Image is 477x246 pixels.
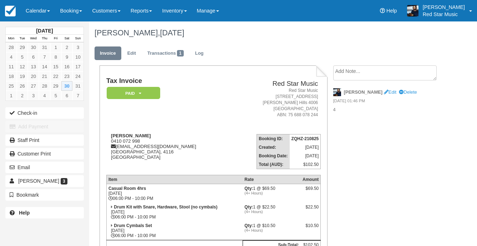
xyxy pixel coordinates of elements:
a: Customer Print [5,148,84,159]
a: 5 [17,52,28,62]
a: 14 [39,62,50,72]
strong: Qty [244,186,253,191]
a: [PERSON_NAME] 3 [5,175,84,187]
a: 2 [17,91,28,100]
td: 1 @ $69.50 [243,184,301,203]
a: Paid [106,87,158,100]
h1: Tax Invoice [106,77,232,85]
strong: Qty [244,205,253,210]
em: (4+ Hours) [244,210,299,214]
a: 1 [50,43,61,52]
a: Invoice [95,46,121,60]
p: [PERSON_NAME] [423,4,465,11]
th: Total (AUD): [257,160,290,169]
a: 19 [17,72,28,81]
b: Help [19,210,30,216]
a: 18 [6,72,17,81]
h1: [PERSON_NAME], [95,29,442,37]
th: Tue [17,35,28,43]
span: 1 [177,50,184,56]
strong: [PERSON_NAME] [344,89,383,95]
strong: Drum Kit with Snare, Hardware, Stool (no cymbals) [114,205,217,210]
a: 6 [61,91,72,100]
a: 5 [50,91,61,100]
th: Booking Date: [257,152,290,160]
th: Thu [39,35,50,43]
a: 22 [50,72,61,81]
a: 29 [17,43,28,52]
a: 31 [72,81,83,91]
td: [DATE] [290,152,321,160]
a: 20 [28,72,39,81]
em: [DATE] 01:46 PM [333,98,442,106]
strong: Casual Room 4hrs [108,186,146,191]
a: 24 [72,72,83,81]
th: Sun [72,35,83,43]
button: Email [5,162,84,173]
td: 1 @ $10.50 [243,221,301,240]
td: $102.50 [290,160,321,169]
button: Bookmark [5,189,84,201]
a: 13 [28,62,39,72]
td: [DATE] 06:00 PM - 10:00 PM [106,184,243,203]
a: 6 [28,52,39,62]
td: [DATE] [290,143,321,152]
a: 2 [61,43,72,52]
td: [DATE] 06:00 PM - 10:00 PM [106,203,243,221]
div: $69.50 [303,186,319,197]
a: Help [5,207,84,218]
strong: Qty [244,223,253,228]
a: 31 [39,43,50,52]
a: 25 [6,81,17,91]
button: Add Payment [5,121,84,132]
a: 30 [28,43,39,52]
td: 1 @ $22.50 [243,203,301,221]
div: $22.50 [303,205,319,215]
a: 7 [39,52,50,62]
th: Created: [257,143,290,152]
a: 23 [61,72,72,81]
a: 29 [50,81,61,91]
th: Wed [28,35,39,43]
td: [DATE] 06:00 PM - 10:00 PM [106,221,243,240]
th: Rate [243,175,301,184]
a: 9 [61,52,72,62]
th: Fri [50,35,61,43]
h2: Red Star Music [234,80,318,88]
th: Mon [6,35,17,43]
a: Log [190,46,209,60]
span: [PERSON_NAME] [18,178,59,184]
a: Edit [384,89,396,95]
i: Help [380,8,385,13]
th: Sat [61,35,72,43]
a: 12 [17,62,28,72]
strong: [DATE] [36,28,53,34]
a: 4 [6,52,17,62]
button: Check-in [5,107,84,119]
a: 3 [28,91,39,100]
a: Edit [122,46,141,60]
span: [DATE] [160,28,184,37]
a: 30 [61,81,72,91]
span: Help [386,8,397,14]
p: Red Star Music [423,11,465,18]
strong: ZQHZ-210825 [291,136,319,141]
a: Delete [399,89,417,95]
a: Transactions1 [142,46,189,60]
a: 28 [6,43,17,52]
em: Paid [107,87,160,99]
a: 26 [17,81,28,91]
span: 3 [61,178,67,184]
a: 10 [72,52,83,62]
div: 0410 072 998 [EMAIL_ADDRESS][DOMAIN_NAME] [GEOGRAPHIC_DATA], 4116 [GEOGRAPHIC_DATA] [106,133,232,169]
th: Amount [301,175,321,184]
a: 17 [72,62,83,72]
a: 7 [72,91,83,100]
a: 16 [61,62,72,72]
strong: [PERSON_NAME] [111,133,151,138]
a: 3 [72,43,83,52]
a: 1 [6,91,17,100]
th: Booking ID: [257,134,290,143]
em: (4+ Hours) [244,228,299,232]
a: 15 [50,62,61,72]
